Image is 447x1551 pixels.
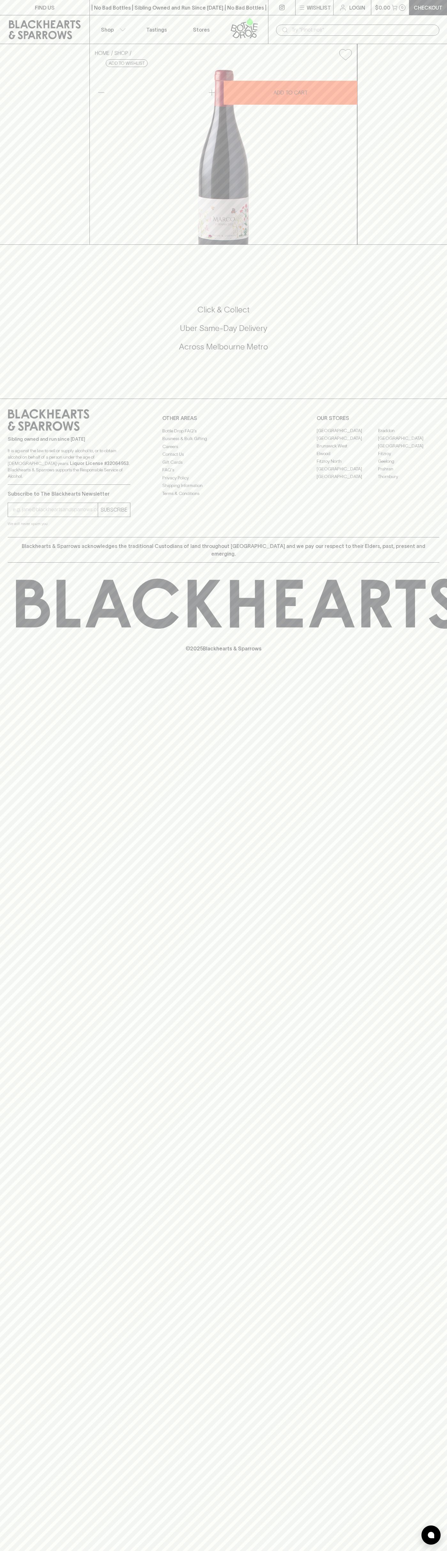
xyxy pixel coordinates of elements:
button: ADD TO CART [224,81,357,105]
p: OTHER AREAS [162,414,285,422]
a: [GEOGRAPHIC_DATA] [317,465,378,473]
a: Stores [179,15,224,44]
button: SUBSCRIBE [98,503,130,517]
h5: Across Melbourne Metro [8,341,439,352]
a: FAQ's [162,466,285,474]
a: Business & Bulk Gifting [162,435,285,443]
p: Blackhearts & Sparrows acknowledges the traditional Custodians of land throughout [GEOGRAPHIC_DAT... [12,542,435,558]
p: 0 [401,6,404,9]
a: Thornbury [378,473,439,481]
a: Shipping Information [162,482,285,490]
a: Contact Us [162,451,285,458]
a: [GEOGRAPHIC_DATA] [317,427,378,435]
img: bubble-icon [428,1532,434,1538]
a: Careers [162,443,285,450]
button: Add to wishlist [106,59,148,67]
p: Login [349,4,365,11]
a: Elwood [317,450,378,458]
p: OUR STORES [317,414,439,422]
p: Sibling owned and run since [DATE] [8,436,130,442]
p: Tastings [146,26,167,34]
a: Gift Cards [162,458,285,466]
p: ADD TO CART [274,89,308,96]
p: FIND US [35,4,55,11]
a: Tastings [134,15,179,44]
a: HOME [95,50,110,56]
a: Privacy Policy [162,474,285,482]
p: Checkout [414,4,443,11]
a: Braddon [378,427,439,435]
a: SHOP [114,50,128,56]
a: [GEOGRAPHIC_DATA] [317,473,378,481]
a: Brunswick West [317,442,378,450]
p: SUBSCRIBE [101,506,127,513]
p: Wishlist [307,4,331,11]
strong: Liquor License #32064953 [70,461,129,466]
a: Geelong [378,458,439,465]
input: e.g. jane@blackheartsandsparrows.com.au [13,505,98,515]
p: Subscribe to The Blackhearts Newsletter [8,490,130,498]
button: Shop [90,15,135,44]
h5: Uber Same-Day Delivery [8,323,439,333]
a: Fitzroy [378,450,439,458]
a: Terms & Conditions [162,490,285,497]
p: Shop [101,26,114,34]
p: Stores [193,26,210,34]
p: We will never spam you [8,521,130,527]
a: Bottle Drop FAQ's [162,427,285,435]
p: $0.00 [375,4,390,11]
a: [GEOGRAPHIC_DATA] [317,435,378,442]
button: Add to wishlist [337,47,354,63]
input: Try "Pinot noir" [291,25,434,35]
h5: Click & Collect [8,304,439,315]
p: It is against the law to sell or supply alcohol to, or to obtain alcohol on behalf of a person un... [8,447,130,479]
a: Fitzroy North [317,458,378,465]
img: 33668.png [90,65,357,244]
a: Prahran [378,465,439,473]
div: Call to action block [8,279,439,386]
a: [GEOGRAPHIC_DATA] [378,435,439,442]
a: [GEOGRAPHIC_DATA] [378,442,439,450]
